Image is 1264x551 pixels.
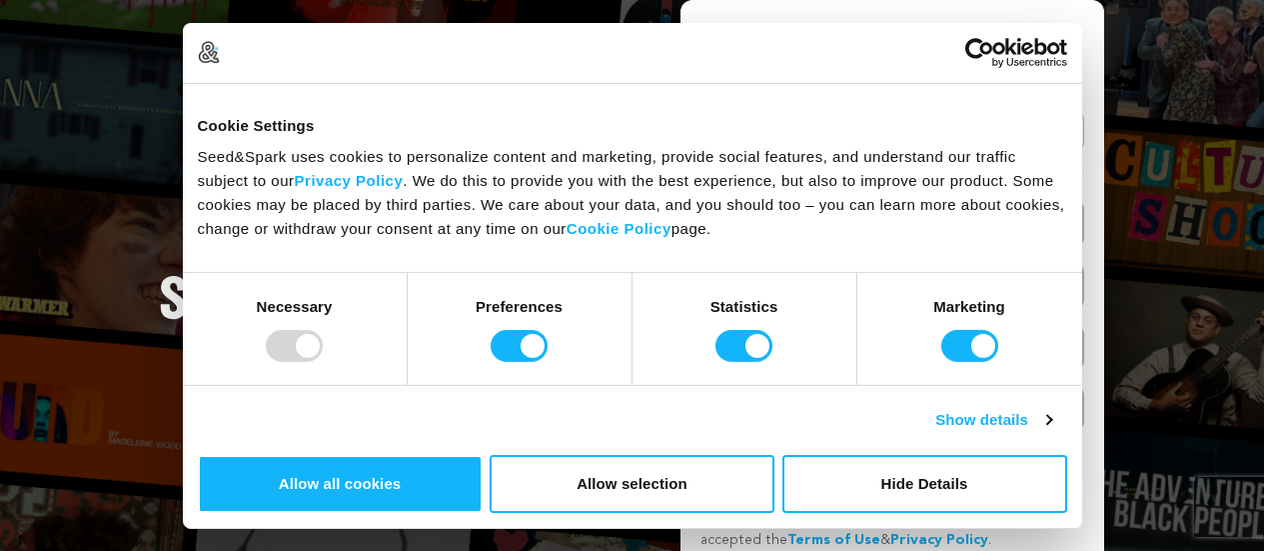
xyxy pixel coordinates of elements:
[160,276,448,320] img: Seed&Spark Logo
[890,533,988,547] a: Privacy Policy
[933,298,1005,315] strong: Marketing
[935,408,1051,432] a: Show details
[198,113,1067,137] div: Cookie Settings
[295,172,404,189] a: Privacy Policy
[476,298,563,315] strong: Preferences
[710,298,778,315] strong: Statistics
[892,37,1067,67] a: Usercentrics Cookiebot - opens in a new window
[567,220,671,237] a: Cookie Policy
[198,145,1067,241] div: Seed&Spark uses cookies to personalize content and marketing, provide social features, and unders...
[198,455,483,513] button: Allow all cookies
[787,533,880,547] a: Terms of Use
[160,276,448,360] a: Seed&Spark Homepage
[782,455,1067,513] button: Hide Details
[198,41,220,63] img: logo
[490,455,774,513] button: Allow selection
[257,298,333,315] strong: Necessary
